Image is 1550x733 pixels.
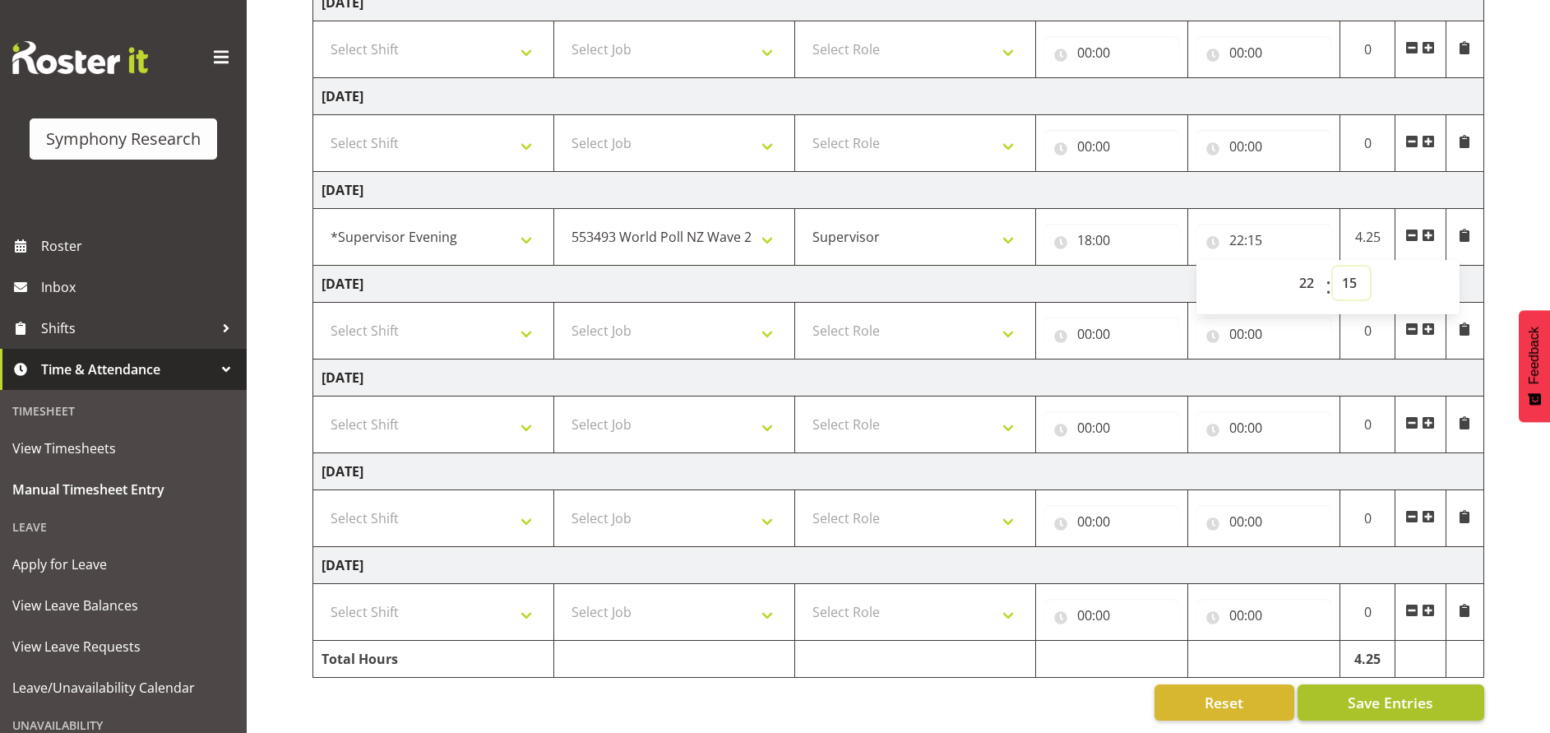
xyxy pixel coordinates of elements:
td: 0 [1340,490,1395,547]
td: [DATE] [313,172,1484,209]
div: Leave [4,510,243,544]
input: Click to select... [1196,411,1331,444]
td: [DATE] [313,360,1484,397]
button: Feedback - Show survey [1519,310,1550,422]
td: 0 [1340,397,1395,453]
td: [DATE] [313,547,1484,584]
span: Reset [1205,692,1243,713]
input: Click to select... [1044,130,1179,163]
span: : [1326,267,1331,308]
input: Click to select... [1196,599,1331,632]
span: View Timesheets [12,436,234,461]
a: Apply for Leave [4,544,243,585]
span: Save Entries [1348,692,1433,713]
td: 4.25 [1340,641,1395,678]
td: [DATE] [313,453,1484,490]
input: Click to select... [1196,505,1331,538]
span: Manual Timesheet Entry [12,477,234,502]
span: Leave/Unavailability Calendar [12,675,234,700]
td: 0 [1340,115,1395,172]
td: 0 [1340,584,1395,641]
td: 0 [1340,21,1395,78]
input: Click to select... [1044,36,1179,69]
button: Save Entries [1298,684,1484,721]
a: View Timesheets [4,428,243,469]
a: Leave/Unavailability Calendar [4,667,243,708]
span: Inbox [41,275,238,299]
span: View Leave Balances [12,593,234,618]
td: Total Hours [313,641,554,678]
a: View Leave Balances [4,585,243,626]
input: Click to select... [1196,318,1331,350]
td: 0 [1340,303,1395,360]
div: Symphony Research [46,127,201,151]
span: Feedback [1527,327,1542,384]
input: Click to select... [1196,224,1331,257]
td: 4.25 [1340,209,1395,266]
button: Reset [1154,684,1294,721]
td: [DATE] [313,266,1484,303]
input: Click to select... [1044,318,1179,350]
a: Manual Timesheet Entry [4,469,243,510]
td: [DATE] [313,78,1484,115]
a: View Leave Requests [4,626,243,667]
input: Click to select... [1044,411,1179,444]
div: Timesheet [4,394,243,428]
span: Shifts [41,316,214,341]
span: Apply for Leave [12,552,234,577]
span: Roster [41,234,238,258]
input: Click to select... [1044,599,1179,632]
input: Click to select... [1044,505,1179,538]
input: Click to select... [1196,36,1331,69]
img: Rosterit website logo [12,41,148,74]
input: Click to select... [1044,224,1179,257]
span: View Leave Requests [12,634,234,659]
span: Time & Attendance [41,357,214,382]
input: Click to select... [1196,130,1331,163]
